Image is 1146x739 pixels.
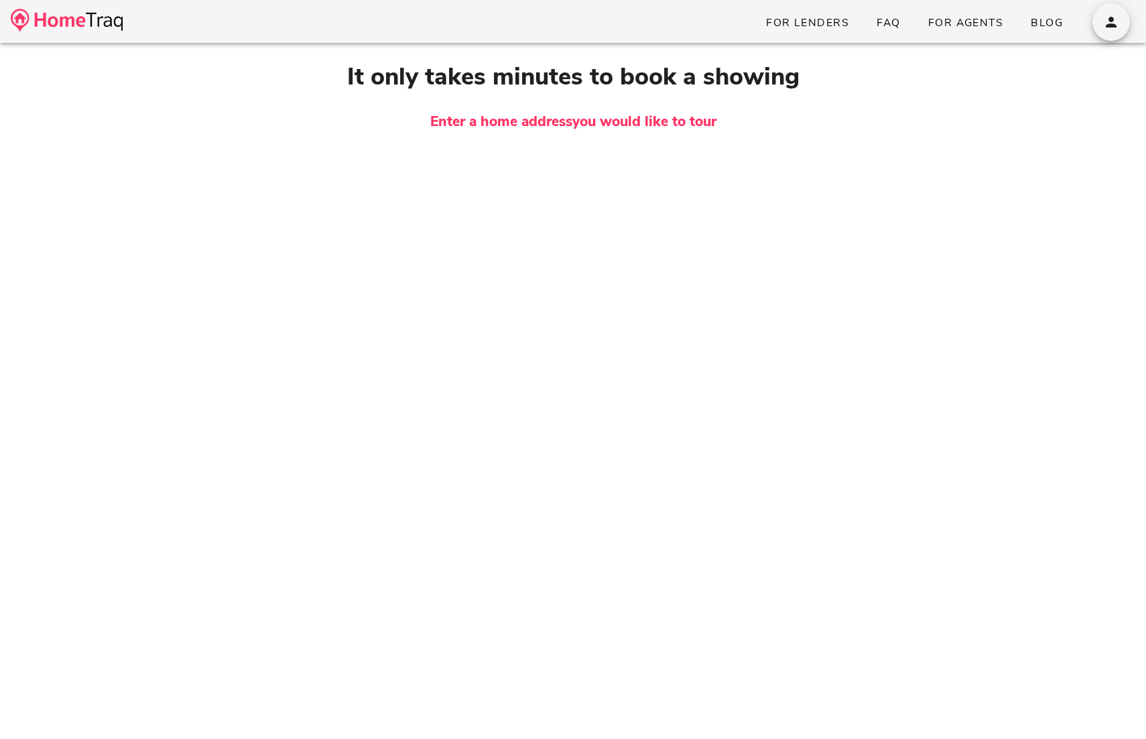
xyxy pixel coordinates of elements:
[755,11,860,35] a: For Lenders
[765,15,849,30] span: For Lenders
[11,9,123,32] img: desktop-logo.34a1112.png
[865,11,911,35] a: FAQ
[876,15,901,30] span: FAQ
[917,11,1014,35] a: For Agents
[184,111,962,133] h3: Enter a home address
[928,15,1003,30] span: For Agents
[347,60,800,93] span: It only takes minutes to book a showing
[1019,11,1074,35] a: Blog
[572,112,716,131] span: you would like to tour
[1030,15,1063,30] span: Blog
